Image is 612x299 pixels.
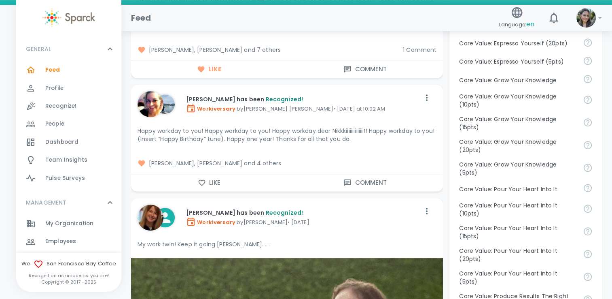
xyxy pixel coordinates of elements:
span: Recognized! [265,95,303,103]
a: Employees [16,233,121,250]
h1: Feed [131,11,151,24]
span: [PERSON_NAME], [PERSON_NAME] and 7 others [138,46,396,54]
img: Picture of Sherry Walck [138,205,163,231]
a: Recognize! [16,97,121,115]
p: GENERAL [26,45,51,53]
span: People [45,120,64,128]
p: Core Value: Grow Your Knowledge [459,76,576,84]
svg: Follow your curiosity and learn together [583,95,593,105]
a: Feed [16,61,121,79]
div: GENERAL [16,37,121,61]
svg: Follow your curiosity and learn together [583,74,593,84]
p: My work twin! Keep it going [PERSON_NAME]...... [138,240,436,248]
p: Core Value: Grow Your Knowledge (15pts) [459,115,576,131]
p: Happy workday to you! Happy workday to you! Happy workday dear Nikkkiiiiiiiiiiiiii!! Happy workda... [138,127,436,143]
img: Picture of Mackenzie [576,8,596,28]
p: Core Value: Pour Your Heart Into It (10pts) [459,201,576,218]
svg: Come to work to make a difference in your own way [583,204,593,214]
button: Comment [287,61,443,78]
p: Core Value: Pour Your Heart Into It (20pts) [459,247,576,263]
p: Core Value: Espresso Yourself (5pts) [459,58,576,66]
span: 1 Comment [403,46,436,54]
span: en [526,19,534,29]
span: Profile [45,84,64,92]
span: Feed [45,66,60,74]
p: Core Value: Espresso Yourself (20pts) [459,39,576,47]
img: Sparck logo [42,8,95,27]
p: by [PERSON_NAME] • [DATE] [186,217,420,226]
p: Core Value: Grow Your Knowledge (5pts) [459,160,576,177]
svg: Come to work to make a difference in your own way [583,249,593,259]
button: Language:en [496,4,538,32]
span: Recognize! [45,102,77,110]
a: Sparck logo [16,8,121,27]
div: MANAGEMENT [16,190,121,215]
svg: Share your voice and your ideas [583,38,593,47]
button: Like [131,61,287,78]
p: [PERSON_NAME] has been [186,95,420,103]
p: Core Value: Pour Your Heart Into It (15pts) [459,224,576,240]
span: Employees [45,237,76,246]
a: Dashboard [16,133,121,151]
svg: Come to work to make a difference in your own way [583,183,593,193]
p: Core Value: Grow Your Knowledge (20pts) [459,138,576,154]
button: Like [131,174,287,191]
p: [PERSON_NAME] has been [186,209,420,217]
span: [PERSON_NAME], [PERSON_NAME] and 4 others [138,159,436,167]
a: Profile [16,79,121,97]
button: Comment [287,174,443,191]
span: Dashboard [45,138,78,146]
svg: Come to work to make a difference in your own way [583,272,593,282]
p: Recognition as unique as you are! [16,272,121,279]
span: My Organization [45,220,93,228]
img: Picture of Anna Belle Heredia [155,94,175,114]
img: Picture of Nikki Meeks [138,91,163,117]
svg: Follow your curiosity and learn together [583,163,593,173]
span: Pulse Surveys [45,174,85,182]
a: Demographics [16,251,121,269]
div: GENERAL [16,61,121,190]
span: Recognized! [265,209,303,217]
span: Workiversary [186,218,235,226]
svg: Share your voice and your ideas [583,56,593,66]
span: Team Insights [45,156,87,164]
a: People [16,115,121,133]
a: Team Insights [16,151,121,169]
span: Language: [499,19,534,30]
p: by [PERSON_NAME] [PERSON_NAME] • [DATE] at 10:02 AM [186,103,420,113]
span: We San Francisco Bay Coffee [16,259,121,269]
p: Copyright © 2017 - 2025 [16,279,121,285]
p: Core Value: Pour Your Heart Into It (5pts) [459,269,576,286]
svg: Come to work to make a difference in your own way [583,226,593,236]
span: Workiversary [186,105,235,113]
svg: Follow your curiosity and learn together [583,140,593,150]
p: MANAGEMENT [26,199,67,207]
svg: Follow your curiosity and learn together [583,117,593,127]
a: Pulse Surveys [16,169,121,187]
p: Core Value: Grow Your Knowledge (10pts) [459,92,576,109]
a: My Organization [16,215,121,233]
p: Core Value: Pour Your Heart Into It [459,185,576,193]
